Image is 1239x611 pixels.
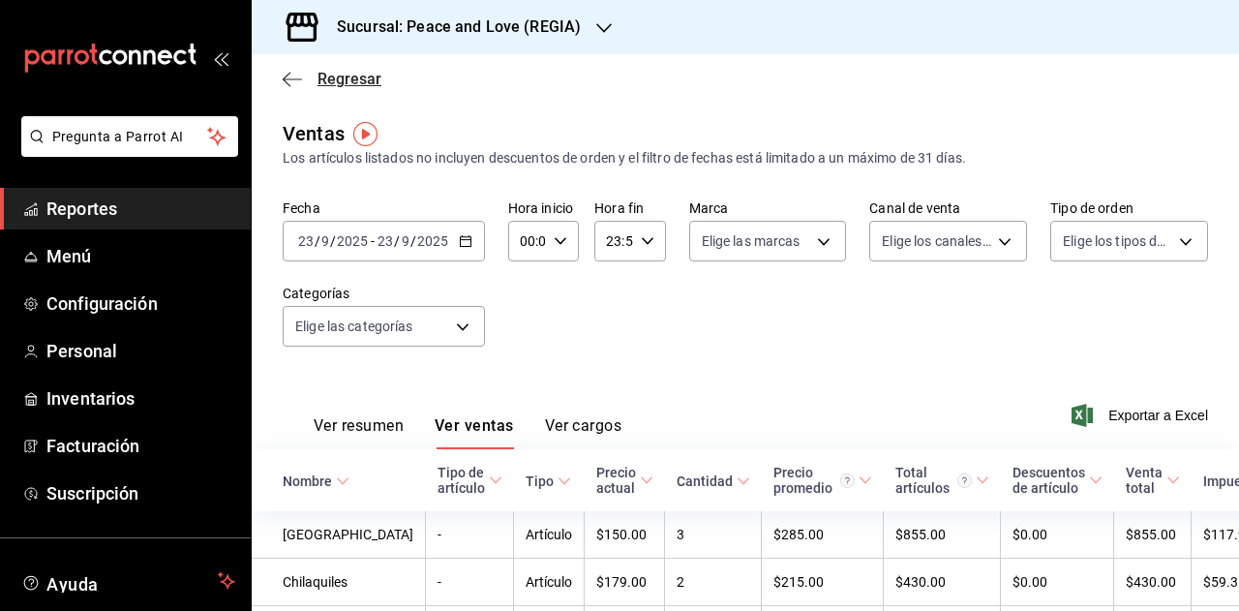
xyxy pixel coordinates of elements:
label: Canal de venta [869,201,1027,215]
input: -- [377,233,394,249]
span: Facturación [46,433,235,459]
span: / [330,233,336,249]
div: Los artículos listados no incluyen descuentos de orden y el filtro de fechas está limitado a un m... [283,148,1208,168]
span: Elige las marcas [702,231,801,251]
span: Reportes [46,196,235,222]
label: Categorías [283,287,485,300]
label: Tipo de orden [1050,201,1208,215]
span: - [371,233,375,249]
div: Cantidad [677,474,733,489]
span: Regresar [317,70,381,88]
span: Elige las categorías [295,317,413,336]
td: $0.00 [1001,511,1114,559]
button: Ver resumen [314,416,404,449]
button: Ver cargos [545,416,622,449]
span: Pregunta a Parrot AI [52,127,208,147]
span: Menú [46,243,235,269]
span: Venta total [1126,465,1180,496]
div: Tipo [526,474,554,489]
button: Ver ventas [435,416,514,449]
span: Personal [46,338,235,364]
td: Artículo [514,559,585,606]
label: Hora fin [594,201,665,215]
span: Elige los canales de venta [882,231,991,251]
td: 3 [665,511,762,559]
span: Descuentos de artículo [1012,465,1103,496]
span: Inventarios [46,385,235,412]
input: ---- [416,233,449,249]
span: Elige los tipos de orden [1063,231,1172,251]
td: $0.00 [1001,559,1114,606]
button: Regresar [283,70,381,88]
div: Ventas [283,119,345,148]
img: Tooltip marker [353,122,378,146]
div: Venta total [1126,465,1163,496]
td: - [426,511,514,559]
div: Descuentos de artículo [1012,465,1085,496]
span: / [410,233,416,249]
td: Chilaquiles [252,559,426,606]
input: ---- [336,233,369,249]
span: / [315,233,320,249]
td: $179.00 [585,559,665,606]
td: $430.00 [1114,559,1192,606]
label: Marca [689,201,847,215]
td: - [426,559,514,606]
svg: Precio promedio = Total artículos / cantidad [840,474,855,488]
td: Artículo [514,511,585,559]
span: Precio promedio [773,465,872,496]
span: Total artículos [895,465,989,496]
span: Precio actual [596,465,653,496]
td: 2 [665,559,762,606]
label: Fecha [283,201,485,215]
input: -- [401,233,410,249]
h3: Sucursal: Peace and Love (REGIA) [321,15,581,39]
div: Precio promedio [773,465,855,496]
td: $285.00 [762,511,884,559]
div: navigation tabs [314,416,621,449]
span: Suscripción [46,480,235,506]
td: [GEOGRAPHIC_DATA] [252,511,426,559]
td: $855.00 [884,511,1001,559]
td: $150.00 [585,511,665,559]
input: -- [320,233,330,249]
div: Total artículos [895,465,972,496]
span: / [394,233,400,249]
td: $215.00 [762,559,884,606]
span: Cantidad [677,474,750,489]
input: -- [297,233,315,249]
button: Pregunta a Parrot AI [21,116,238,157]
label: Hora inicio [508,201,579,215]
svg: El total artículos considera cambios de precios en los artículos así como costos adicionales por ... [957,474,972,488]
td: $855.00 [1114,511,1192,559]
span: Tipo de artículo [438,465,502,496]
button: Exportar a Excel [1075,404,1208,427]
span: Nombre [283,474,349,489]
span: Configuración [46,290,235,317]
a: Pregunta a Parrot AI [14,140,238,161]
div: Precio actual [596,465,636,496]
td: $430.00 [884,559,1001,606]
span: Ayuda [46,569,210,593]
div: Nombre [283,474,332,489]
span: Tipo [526,474,571,489]
div: Tipo de artículo [438,465,485,496]
button: open_drawer_menu [213,50,228,66]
